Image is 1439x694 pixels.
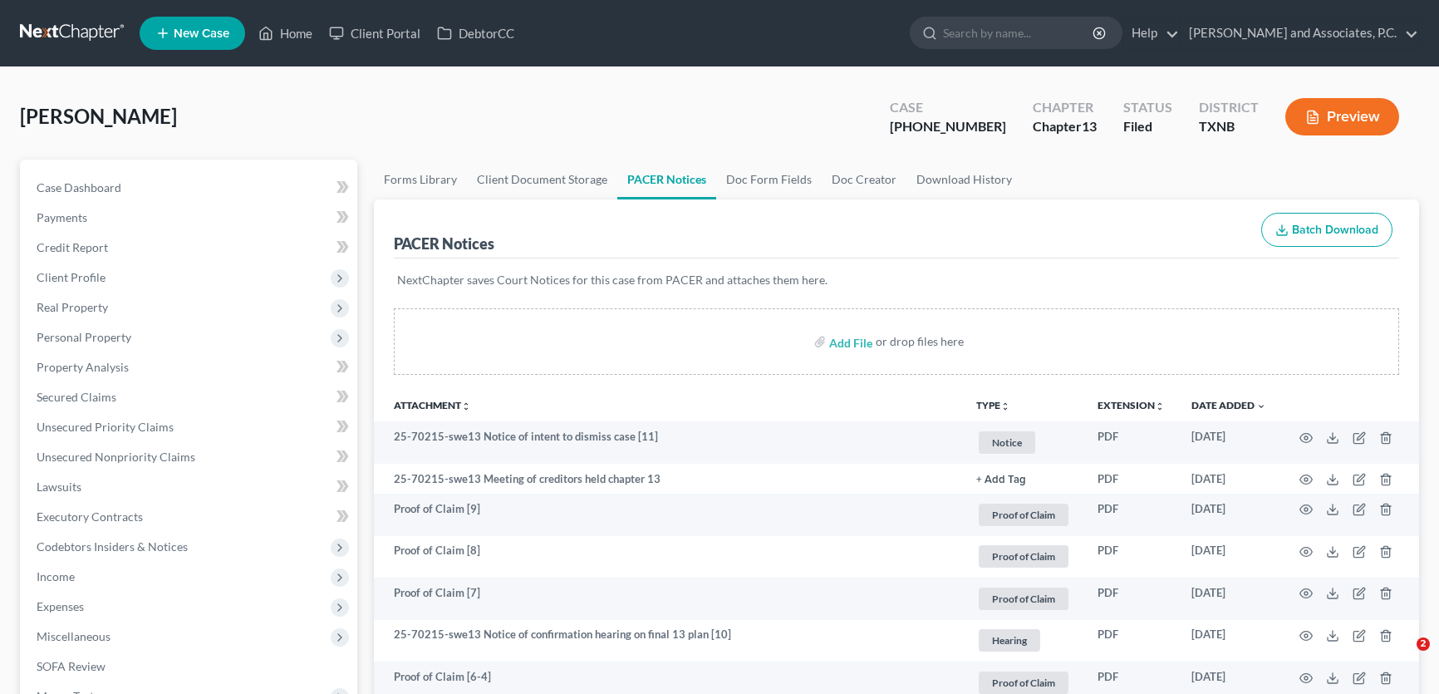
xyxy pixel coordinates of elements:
[23,442,357,472] a: Unsecured Nonpriority Claims
[23,352,357,382] a: Property Analysis
[37,270,106,284] span: Client Profile
[943,17,1095,48] input: Search by name...
[37,420,174,434] span: Unsecured Priority Claims
[37,569,75,583] span: Income
[23,502,357,532] a: Executory Contracts
[906,160,1022,199] a: Download History
[37,659,106,673] span: SOFA Review
[1178,494,1279,536] td: [DATE]
[23,472,357,502] a: Lawsuits
[37,450,195,464] span: Unsecured Nonpriority Claims
[461,401,471,411] i: unfold_more
[37,330,131,344] span: Personal Property
[20,104,177,128] span: [PERSON_NAME]
[617,160,716,199] a: PACER Notices
[979,431,1035,454] span: Notice
[976,585,1071,613] a: Proof of Claim
[979,629,1040,652] span: Hearing
[37,180,121,194] span: Case Dashboard
[979,545,1068,568] span: Proof of Claim
[374,620,963,662] td: 25-70215-swe13 Notice of confirmation hearing on final 13 plan [10]
[1285,98,1399,135] button: Preview
[1000,401,1010,411] i: unfold_more
[1178,464,1279,494] td: [DATE]
[876,333,964,350] div: or drop files here
[1084,421,1178,464] td: PDF
[1261,213,1392,248] button: Batch Download
[394,399,471,411] a: Attachmentunfold_more
[1178,620,1279,662] td: [DATE]
[890,98,1006,117] div: Case
[23,203,357,233] a: Payments
[1178,421,1279,464] td: [DATE]
[397,272,1396,288] p: NextChapter saves Court Notices for this case from PACER and attaches them here.
[37,599,84,613] span: Expenses
[1417,637,1430,651] span: 2
[976,429,1071,456] a: Notice
[976,401,1010,411] button: TYPEunfold_more
[374,421,963,464] td: 25-70215-swe13 Notice of intent to dismiss case [11]
[1082,118,1097,134] span: 13
[1123,18,1179,48] a: Help
[1178,578,1279,620] td: [DATE]
[1084,578,1178,620] td: PDF
[23,233,357,263] a: Credit Report
[1199,117,1259,136] div: TXNB
[1123,117,1172,136] div: Filed
[1098,399,1165,411] a: Extensionunfold_more
[23,382,357,412] a: Secured Claims
[37,210,87,224] span: Payments
[1178,536,1279,578] td: [DATE]
[1199,98,1259,117] div: District
[822,160,906,199] a: Doc Creator
[374,578,963,620] td: Proof of Claim [7]
[321,18,429,48] a: Client Portal
[374,536,963,578] td: Proof of Claim [8]
[1084,464,1178,494] td: PDF
[37,390,116,404] span: Secured Claims
[979,504,1068,526] span: Proof of Claim
[1123,98,1172,117] div: Status
[37,240,108,254] span: Credit Report
[976,543,1071,570] a: Proof of Claim
[394,234,494,253] div: PACER Notices
[976,627,1071,654] a: Hearing
[374,160,467,199] a: Forms Library
[174,27,229,40] span: New Case
[374,494,963,536] td: Proof of Claim [9]
[976,501,1071,529] a: Proof of Claim
[374,464,963,494] td: 25-70215-swe13 Meeting of creditors held chapter 13
[250,18,321,48] a: Home
[1383,637,1422,677] iframe: Intercom live chat
[37,300,108,314] span: Real Property
[467,160,617,199] a: Client Document Storage
[1155,401,1165,411] i: unfold_more
[429,18,523,48] a: DebtorCC
[1181,18,1418,48] a: [PERSON_NAME] and Associates, P.C.
[37,480,81,494] span: Lawsuits
[37,360,129,374] span: Property Analysis
[979,588,1068,610] span: Proof of Claim
[1084,494,1178,536] td: PDF
[1084,536,1178,578] td: PDF
[1292,223,1378,237] span: Batch Download
[976,475,1026,485] button: + Add Tag
[890,117,1006,136] div: [PHONE_NUMBER]
[1256,401,1266,411] i: expand_more
[976,471,1071,487] a: + Add Tag
[1191,399,1266,411] a: Date Added expand_more
[23,173,357,203] a: Case Dashboard
[979,672,1068,694] span: Proof of Claim
[37,629,111,643] span: Miscellaneous
[716,160,822,199] a: Doc Form Fields
[1033,98,1097,117] div: Chapter
[23,412,357,442] a: Unsecured Priority Claims
[23,652,357,682] a: SOFA Review
[37,539,188,554] span: Codebtors Insiders & Notices
[37,509,143,524] span: Executory Contracts
[1033,117,1097,136] div: Chapter
[1084,620,1178,662] td: PDF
